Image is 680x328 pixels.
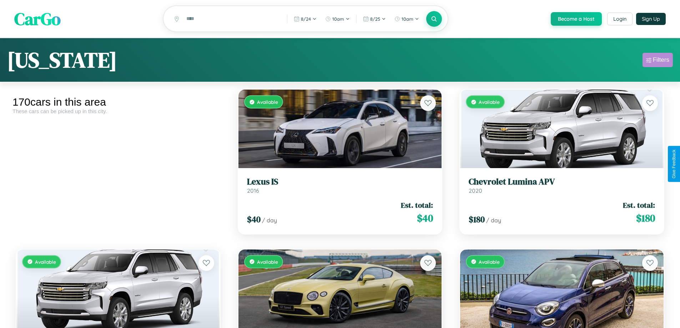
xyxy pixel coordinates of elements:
button: Become a Host [551,12,602,26]
span: $ 180 [469,213,485,225]
span: 10am [332,16,344,22]
a: Chevrolet Lumina APV2020 [469,177,655,194]
a: Lexus IS2016 [247,177,433,194]
span: $ 40 [247,213,261,225]
span: Available [479,99,500,105]
span: Est. total: [401,200,433,210]
span: CarGo [14,7,61,31]
span: / day [262,217,277,224]
h3: Chevrolet Lumina APV [469,177,655,187]
button: Sign Up [636,13,666,25]
span: Available [35,259,56,265]
button: 10am [391,13,423,25]
span: / day [486,217,501,224]
div: Give Feedback [671,150,676,178]
span: $ 180 [636,211,655,225]
button: Login [607,12,633,25]
span: Available [257,99,278,105]
span: 2020 [469,187,482,194]
div: These cars can be picked up in this city. [12,108,224,114]
button: 8/25 [359,13,389,25]
span: Est. total: [623,200,655,210]
span: Available [257,259,278,265]
span: Available [479,259,500,265]
span: 8 / 25 [370,16,380,22]
span: 10am [402,16,413,22]
div: Filters [653,56,669,64]
div: 170 cars in this area [12,96,224,108]
button: 8/24 [290,13,320,25]
button: Filters [643,53,673,67]
span: 8 / 24 [301,16,311,22]
h1: [US_STATE] [7,45,117,75]
span: 2016 [247,187,259,194]
button: 10am [322,13,353,25]
h3: Lexus IS [247,177,433,187]
span: $ 40 [417,211,433,225]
